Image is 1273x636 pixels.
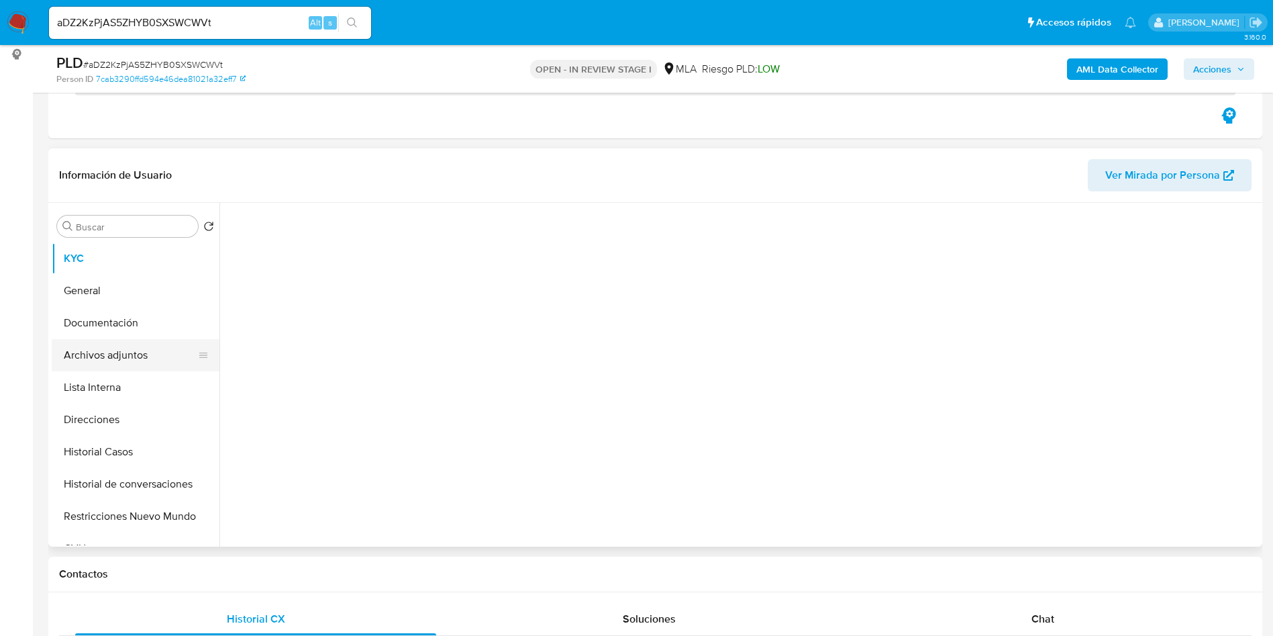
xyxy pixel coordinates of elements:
[52,436,219,468] button: Historial Casos
[1168,16,1244,29] p: valeria.duch@mercadolibre.com
[310,16,321,29] span: Alt
[530,60,657,79] p: OPEN - IN REVIEW STAGE I
[49,14,371,32] input: Buscar usuario o caso...
[76,221,193,233] input: Buscar
[52,339,209,371] button: Archivos adjuntos
[1193,58,1231,80] span: Acciones
[59,169,172,182] h1: Información de Usuario
[1244,32,1266,42] span: 3.160.0
[1125,17,1136,28] a: Notificaciones
[227,611,285,627] span: Historial CX
[338,13,366,32] button: search-icon
[62,221,73,232] button: Buscar
[1076,58,1158,80] b: AML Data Collector
[1184,58,1254,80] button: Acciones
[52,307,219,339] button: Documentación
[1105,159,1220,191] span: Ver Mirada por Persona
[1031,611,1054,627] span: Chat
[52,275,219,307] button: General
[52,500,219,533] button: Restricciones Nuevo Mundo
[758,61,780,77] span: LOW
[702,62,780,77] span: Riesgo PLD:
[52,533,219,565] button: CVU
[96,73,246,85] a: 7cab3290ffd594e46dea81021a32eff7
[83,58,223,71] span: # aDZ2KzPjAS5ZHYB0SXSWCWVt
[52,468,219,500] button: Historial de conversaciones
[1088,159,1252,191] button: Ver Mirada por Persona
[52,242,219,275] button: KYC
[52,371,219,404] button: Lista Interna
[1067,58,1168,80] button: AML Data Collector
[203,221,214,236] button: Volver al orden por defecto
[1036,15,1111,30] span: Accesos rápidos
[56,73,93,85] b: Person ID
[328,16,332,29] span: s
[59,567,1252,581] h1: Contactos
[52,404,219,436] button: Direcciones
[1249,15,1263,30] a: Salir
[662,62,697,77] div: MLA
[623,611,676,627] span: Soluciones
[56,52,83,73] b: PLD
